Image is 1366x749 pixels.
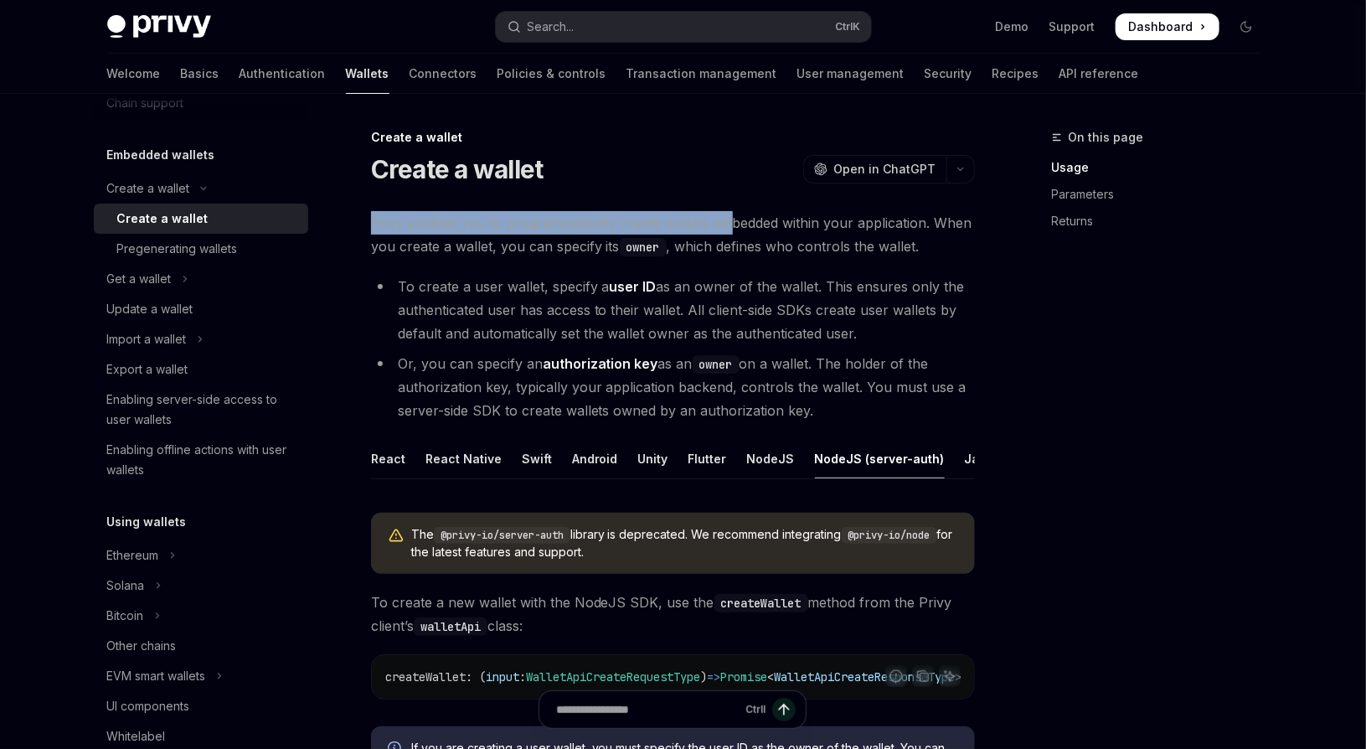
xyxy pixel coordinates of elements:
div: Get a wallet [107,269,172,289]
button: Toggle Import a wallet section [94,324,308,354]
a: Welcome [107,54,161,94]
span: To create a new wallet with the NodeJS SDK, use the method from the Privy client’s class: [371,591,975,638]
div: Ethereum [107,545,159,566]
span: WalletApiCreateResponseType [774,669,955,684]
button: Send message [772,698,796,721]
a: Enabling server-side access to user wallets [94,385,308,435]
div: Create a wallet [371,129,975,146]
div: Import a wallet [107,329,187,349]
input: Ask a question... [556,691,739,728]
div: Unity [638,439,668,478]
div: NodeJS [747,439,795,478]
a: Authentication [240,54,326,94]
a: Transaction management [626,54,777,94]
a: Usage [1052,154,1273,181]
div: Swift [522,439,552,478]
span: On this page [1069,127,1144,147]
h5: Embedded wallets [107,145,215,165]
a: Parameters [1052,181,1273,208]
div: Solana [107,576,145,596]
span: Ctrl K [836,20,861,34]
div: Other chains [107,636,177,656]
button: Toggle Ethereum section [94,540,308,571]
li: Or, you can specify an as an on a wallet. The holder of the authorization key, typically your app... [371,352,975,422]
div: React Native [425,439,502,478]
span: Promise [720,669,767,684]
a: Recipes [992,54,1039,94]
div: Java [965,439,994,478]
button: Report incorrect code [885,665,907,687]
div: React [371,439,405,478]
a: User management [797,54,905,94]
button: Toggle Get a wallet section [94,264,308,294]
span: createWallet [385,669,466,684]
a: Enabling offline actions with user wallets [94,435,308,485]
div: Enabling server-side access to user wallets [107,390,298,430]
a: Connectors [410,54,477,94]
div: Search... [528,17,575,37]
code: @privy-io/node [842,527,937,544]
code: @privy-io/server-auth [434,527,570,544]
div: EVM smart wallets [107,666,206,686]
span: WalletApiCreateRequestType [526,669,700,684]
a: Support [1049,18,1095,35]
button: Toggle dark mode [1233,13,1260,40]
a: Wallets [346,54,389,94]
span: => [707,669,720,684]
span: input [486,669,519,684]
code: owner [693,355,740,374]
button: Toggle Bitcoin section [94,601,308,631]
button: Toggle EVM smart wallets section [94,661,308,691]
span: ) [700,669,707,684]
div: Export a wallet [107,359,188,380]
div: Create a wallet [117,209,209,229]
span: Privy enables you to programmatically create wallets embedded within your application. When you c... [371,211,975,258]
div: UI components [107,696,190,716]
span: < [767,669,774,684]
div: Pregenerating wallets [117,239,238,259]
span: The library is deprecated. We recommend integrating for the latest features and support. [411,526,958,560]
button: Ask AI [939,665,961,687]
code: createWallet [714,594,808,612]
div: Whitelabel [107,726,166,746]
strong: authorization key [543,355,658,372]
div: Android [572,439,618,478]
li: To create a user wallet, specify a as an owner of the wallet. This ensures only the authenticated... [371,275,975,345]
a: Basics [181,54,219,94]
span: : [519,669,526,684]
button: Toggle Solana section [94,571,308,601]
a: Update a wallet [94,294,308,324]
h5: Using wallets [107,512,187,532]
code: owner [620,238,667,256]
button: Open search [496,12,871,42]
button: Toggle Create a wallet section [94,173,308,204]
a: Export a wallet [94,354,308,385]
a: Other chains [94,631,308,661]
a: UI components [94,691,308,721]
strong: user ID [610,278,657,295]
a: Security [925,54,972,94]
code: walletApi [414,617,487,636]
a: Returns [1052,208,1273,235]
div: Create a wallet [107,178,190,199]
div: Flutter [688,439,727,478]
div: Update a wallet [107,299,193,319]
a: Dashboard [1116,13,1219,40]
button: Open in ChatGPT [803,155,946,183]
svg: Warning [388,528,405,545]
a: Policies & controls [497,54,606,94]
span: : ( [466,669,486,684]
a: Demo [996,18,1029,35]
div: Bitcoin [107,606,144,626]
span: > [955,669,961,684]
img: dark logo [107,15,211,39]
a: Create a wallet [94,204,308,234]
button: Copy the contents from the code block [912,665,934,687]
a: Pregenerating wallets [94,234,308,264]
div: NodeJS (server-auth) [815,439,945,478]
span: Dashboard [1129,18,1193,35]
h1: Create a wallet [371,154,544,184]
a: API reference [1059,54,1139,94]
span: Open in ChatGPT [834,161,936,178]
div: Enabling offline actions with user wallets [107,440,298,480]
